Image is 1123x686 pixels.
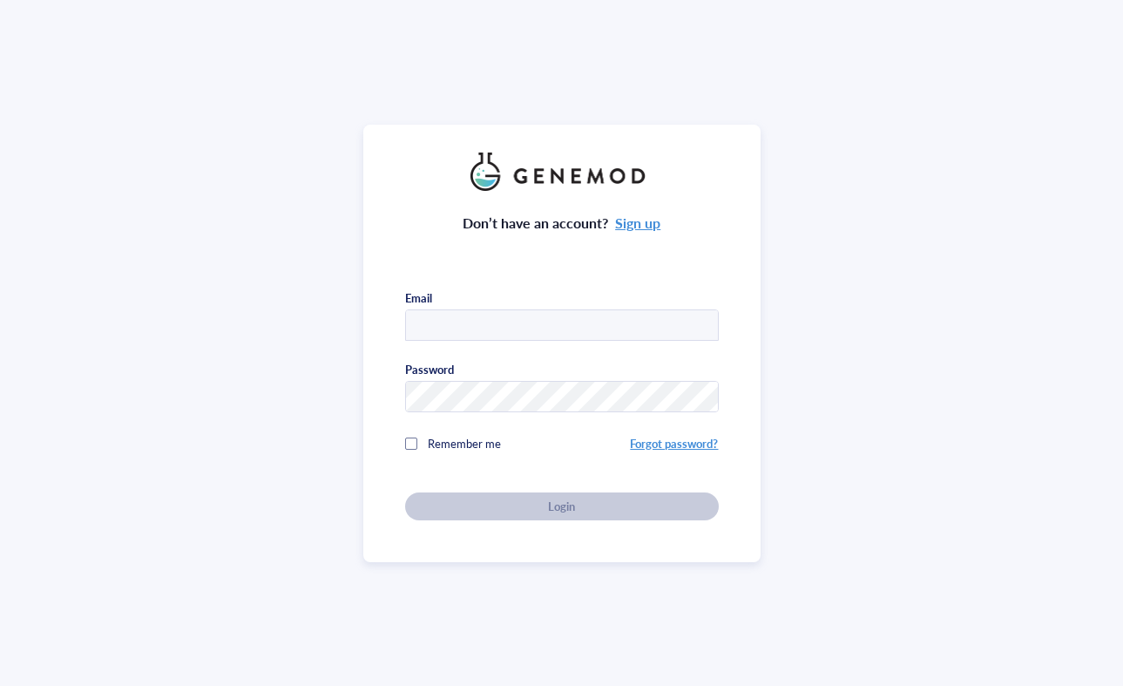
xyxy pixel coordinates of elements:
[405,362,454,377] div: Password
[470,153,653,191] img: genemod_logo_light-BcqUzbGq.png
[428,435,501,452] span: Remember me
[615,213,660,233] a: Sign up
[405,290,432,306] div: Email
[630,435,718,452] a: Forgot password?
[463,212,661,234] div: Don’t have an account?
